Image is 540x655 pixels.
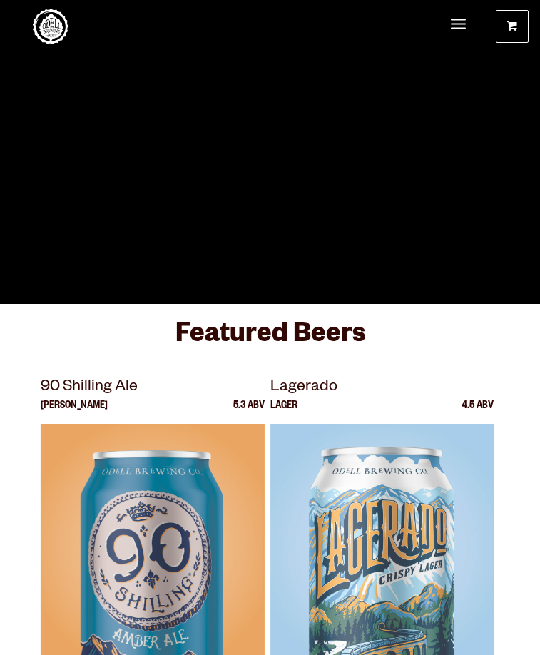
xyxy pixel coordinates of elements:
[233,401,265,424] p: 5.3 ABV
[451,10,466,40] a: Menu
[270,401,297,424] p: Lager
[462,401,494,424] p: 4.5 ABV
[270,375,494,401] p: Lagerado
[41,401,108,424] p: [PERSON_NAME]
[41,375,265,401] p: 90 Shilling Ale
[41,318,499,362] h3: Featured Beers
[33,9,68,44] a: Odell Home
